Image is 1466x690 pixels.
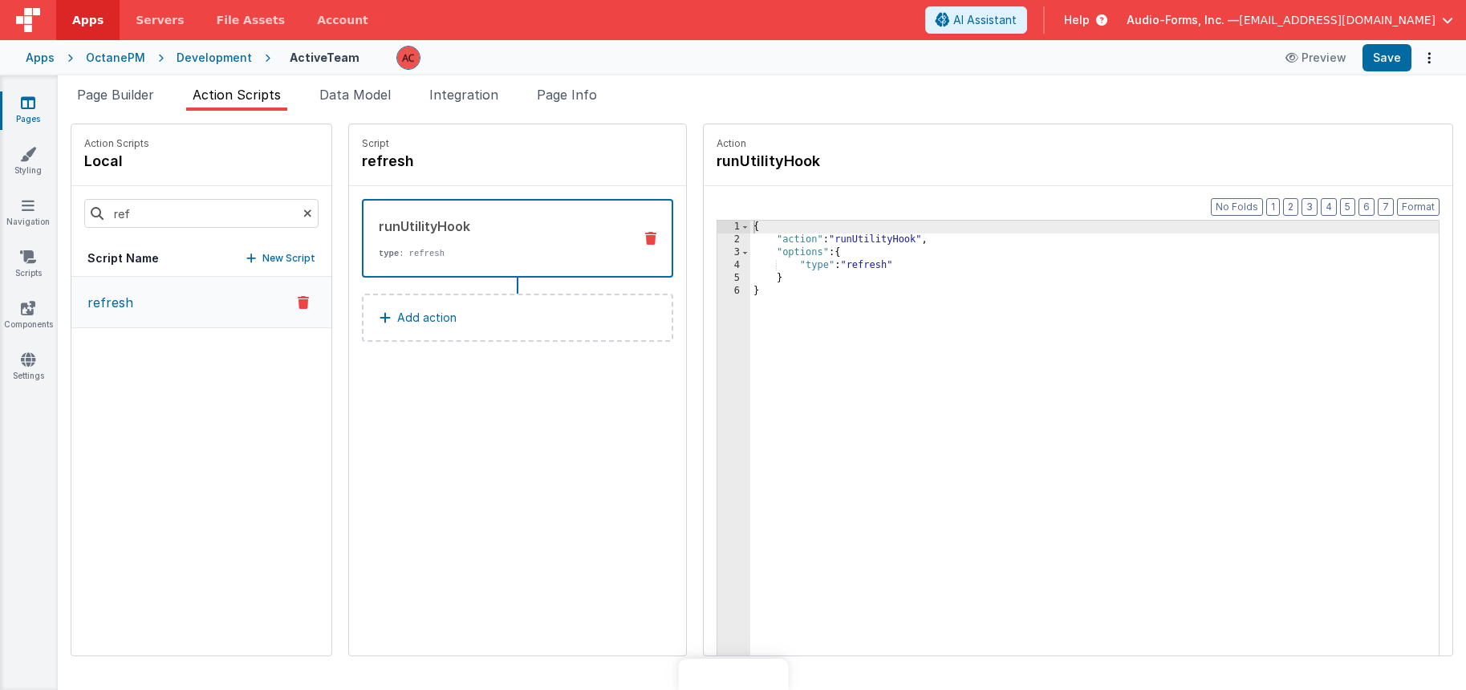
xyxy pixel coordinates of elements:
p: New Script [262,250,315,266]
span: Data Model [319,87,391,103]
span: [EMAIL_ADDRESS][DOMAIN_NAME] [1239,12,1436,28]
button: 3 [1302,198,1318,216]
span: File Assets [217,12,286,28]
span: Help [1064,12,1090,28]
button: 4 [1321,198,1337,216]
div: runUtilityHook [379,217,620,236]
p: Script [362,137,673,150]
span: Action Scripts [193,87,281,103]
button: Save [1362,44,1411,71]
button: Options [1418,47,1440,69]
span: Page Builder [77,87,154,103]
button: 7 [1378,198,1394,216]
button: 5 [1340,198,1355,216]
input: Search scripts [84,199,319,228]
div: 6 [717,285,750,298]
p: : refresh [379,247,620,260]
span: AI Assistant [953,12,1017,28]
span: Audio-Forms, Inc. — [1127,12,1239,28]
button: refresh [71,277,331,328]
div: 3 [717,246,750,259]
div: 2 [717,233,750,246]
p: Action Scripts [84,137,149,150]
img: e1205bf731cae5f591faad8638e24ab9 [397,47,420,69]
p: Add action [397,308,457,327]
p: Action [717,137,1440,150]
div: Development [177,50,252,66]
span: Servers [136,12,184,28]
button: Add action [362,294,673,342]
button: Format [1397,198,1440,216]
span: Page Info [537,87,597,103]
h5: Script Name [87,250,159,266]
button: 2 [1283,198,1298,216]
span: Integration [429,87,498,103]
button: 1 [1266,198,1280,216]
h4: runUtilityHook [717,150,957,172]
p: refresh [78,293,133,312]
div: 5 [717,272,750,285]
h4: local [84,150,149,172]
button: Preview [1276,45,1356,71]
strong: type [379,249,399,258]
button: AI Assistant [925,6,1027,34]
button: 6 [1358,198,1375,216]
button: No Folds [1211,198,1263,216]
div: 4 [717,259,750,272]
button: New Script [246,250,315,266]
div: 1 [717,221,750,233]
div: Apps [26,50,55,66]
h4: ActiveTeam [290,51,359,63]
h4: refresh [362,150,603,172]
button: Audio-Forms, Inc. — [EMAIL_ADDRESS][DOMAIN_NAME] [1127,12,1453,28]
span: Apps [72,12,104,28]
div: OctanePM [86,50,145,66]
